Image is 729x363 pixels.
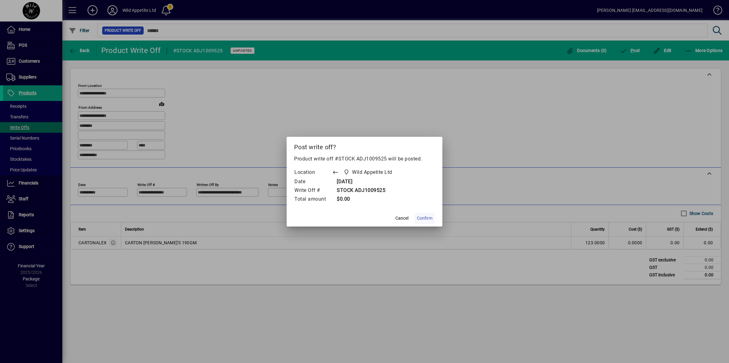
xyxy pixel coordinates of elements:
td: Total amount [294,195,332,204]
td: [DATE] [332,178,404,186]
h2: Post write off? [287,137,442,155]
span: Wild Appetite Ltd [342,168,395,177]
td: $0.00 [332,195,404,204]
button: Confirm [414,213,435,224]
td: Date [294,178,332,186]
p: Product write off #STOCK ADJ1009525 will be posted. [294,155,435,163]
td: Location [294,168,332,178]
span: Confirm [417,215,432,222]
span: Wild Appetite Ltd [352,169,392,176]
td: STOCK ADJ1009525 [332,186,404,195]
td: Write Off # [294,186,332,195]
button: Cancel [392,213,412,224]
span: Cancel [395,215,408,222]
